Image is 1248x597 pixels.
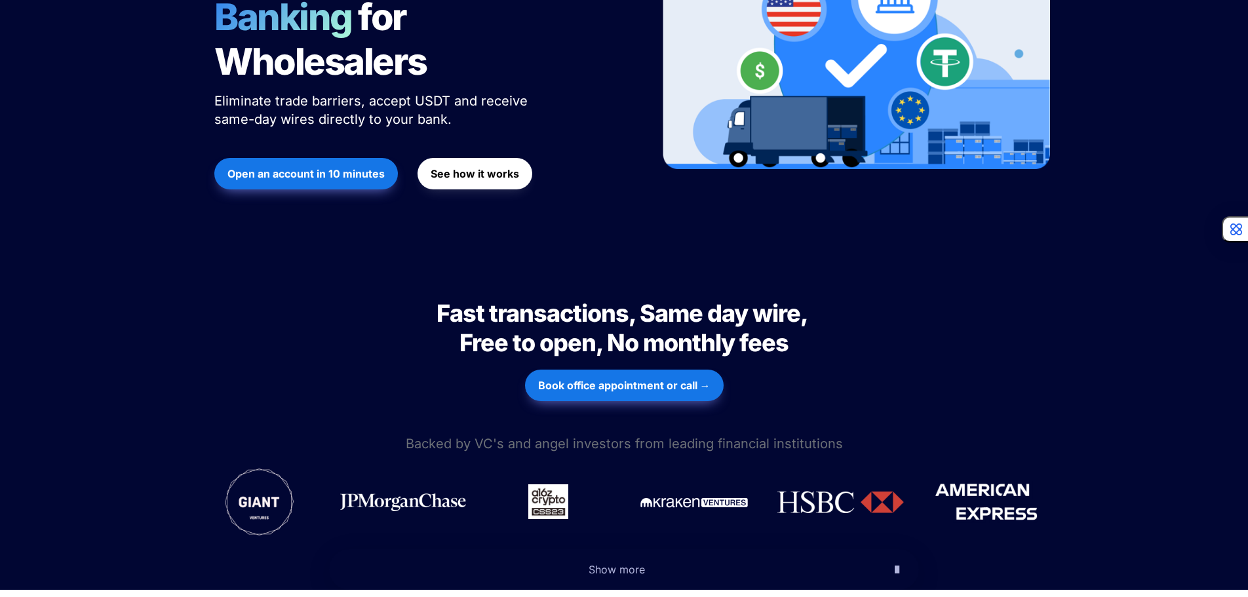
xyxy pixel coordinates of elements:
span: Eliminate trade barriers, accept USDT and receive same-day wires directly to your bank. [214,93,532,127]
span: Show more [589,563,645,576]
a: Book office appointment or call → [525,363,724,408]
a: See how it works [418,151,532,196]
strong: See how it works [431,167,519,180]
span: Backed by VC's and angel investors from leading financial institutions [406,436,843,452]
span: Fast transactions, Same day wire, Free to open, No monthly fees [437,299,811,357]
a: Open an account in 10 minutes [214,151,398,196]
strong: Book office appointment or call → [538,379,711,392]
button: Open an account in 10 minutes [214,158,398,189]
strong: Open an account in 10 minutes [227,167,385,180]
button: See how it works [418,158,532,189]
button: Book office appointment or call → [525,370,724,401]
button: Show more [329,549,919,590]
